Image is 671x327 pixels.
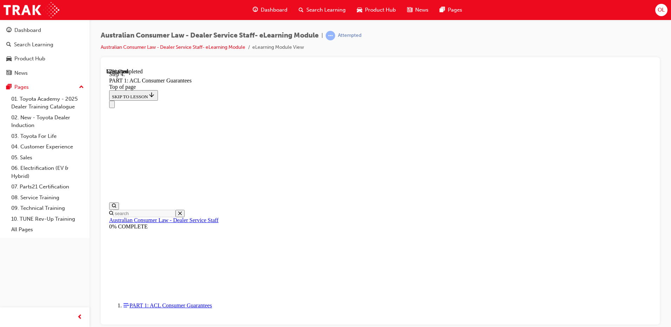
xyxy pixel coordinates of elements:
[3,22,52,32] button: SKIP TO LESSON
[8,141,87,152] a: 04. Customer Experience
[293,3,351,17] a: search-iconSearch Learning
[8,203,87,214] a: 09. Technical Training
[69,141,78,149] button: Close search menu
[3,81,87,94] button: Pages
[3,52,87,65] a: Product Hub
[3,155,545,161] div: 0% COMPLETE
[357,6,362,14] span: car-icon
[655,4,667,16] button: OL
[321,32,323,40] span: |
[3,3,545,9] div: Step 4.
[8,181,87,192] a: 07. Parts21 Certification
[351,3,401,17] a: car-iconProduct Hub
[14,69,28,77] div: News
[365,6,396,14] span: Product Hub
[6,56,12,62] span: car-icon
[3,38,87,51] a: Search Learning
[8,214,87,225] a: 10. TUNE Rev-Up Training
[79,83,84,92] span: up-icon
[3,9,545,15] div: PART 1: ACL Consumer Guarantees
[8,112,87,131] a: 02. New - Toyota Dealer Induction
[8,94,87,112] a: 01. Toyota Academy - 2025 Dealer Training Catalogue
[14,26,41,34] div: Dashboard
[299,6,304,14] span: search-icon
[440,6,445,14] span: pages-icon
[101,32,319,40] span: Australian Consumer Law - Dealer Service Staff- eLearning Module
[3,67,87,80] a: News
[8,224,87,235] a: All Pages
[3,149,112,155] a: Australian Consumer Law - Dealer Service Staff
[3,32,8,40] button: Close navigation menu
[3,134,13,141] button: Open search menu
[101,44,245,50] a: Australian Consumer Law - Dealer Service Staff- eLearning Module
[6,84,12,91] span: pages-icon
[3,15,545,22] div: Top of page
[14,83,29,91] div: Pages
[401,3,434,17] a: news-iconNews
[448,6,462,14] span: Pages
[434,3,468,17] a: pages-iconPages
[8,163,87,181] a: 06. Electrification (EV & Hybrid)
[338,32,361,39] div: Attempted
[8,152,87,163] a: 05. Sales
[415,6,428,14] span: News
[6,26,49,31] span: SKIP TO LESSON
[658,6,665,14] span: OL
[3,24,87,37] a: Dashboard
[306,6,346,14] span: Search Learning
[77,313,82,322] span: prev-icon
[261,6,287,14] span: Dashboard
[14,41,53,49] div: Search Learning
[407,6,412,14] span: news-icon
[8,192,87,203] a: 08. Service Training
[14,55,45,63] div: Product Hub
[7,141,69,149] input: Search
[326,31,335,40] span: learningRecordVerb_ATTEMPT-icon
[6,42,11,48] span: search-icon
[8,131,87,142] a: 03. Toyota For Life
[253,6,258,14] span: guage-icon
[6,70,12,76] span: news-icon
[252,44,304,52] li: eLearning Module View
[3,22,87,81] button: DashboardSearch LearningProduct HubNews
[6,27,12,34] span: guage-icon
[4,2,59,18] img: Trak
[247,3,293,17] a: guage-iconDashboard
